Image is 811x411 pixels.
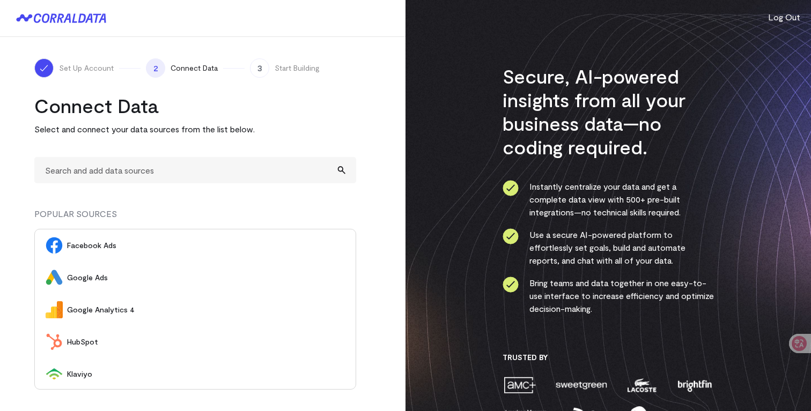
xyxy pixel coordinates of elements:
[503,376,537,394] img: amc-0b11a8f1.png
[503,64,714,159] h3: Secure, AI-powered insights from all your business data—no coding required.
[39,63,49,73] img: ico-check-white-5ff98cb1.svg
[768,11,800,24] button: Log Out
[503,228,519,244] img: ico-check-circle-4b19435c.svg
[503,277,519,293] img: ico-check-circle-4b19435c.svg
[34,207,356,229] div: POPULAR SOURCES
[46,301,63,318] img: Google Analytics 4
[67,240,345,251] span: Facebook Ads
[59,63,114,73] span: Set Up Account
[34,94,356,117] h2: Connect Data
[503,180,519,196] img: ico-check-circle-4b19435c.svg
[675,376,714,394] img: brightfin-a251e171.png
[250,58,269,78] span: 3
[503,353,714,362] h3: Trusted By
[67,369,345,379] span: Klaviyo
[67,304,345,315] span: Google Analytics 4
[555,376,608,394] img: sweetgreen-1d1fb32c.png
[503,180,714,219] li: Instantly centralize your data and get a complete data view with 500+ pre-built integrations—no t...
[34,123,356,136] p: Select and connect your data sources from the list below.
[171,63,218,73] span: Connect Data
[146,58,165,78] span: 2
[503,228,714,267] li: Use a secure AI-powered platform to effortlessly set goals, build and automate reports, and chat ...
[46,333,63,350] img: HubSpot
[34,157,356,183] input: Search and add data sources
[275,63,320,73] span: Start Building
[67,337,345,347] span: HubSpot
[46,365,63,383] img: Klaviyo
[46,237,63,254] img: Facebook Ads
[67,272,345,283] span: Google Ads
[46,269,63,286] img: Google Ads
[503,277,714,315] li: Bring teams and data together in one easy-to-use interface to increase efficiency and optimize de...
[626,376,658,394] img: lacoste-7a6b0538.png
